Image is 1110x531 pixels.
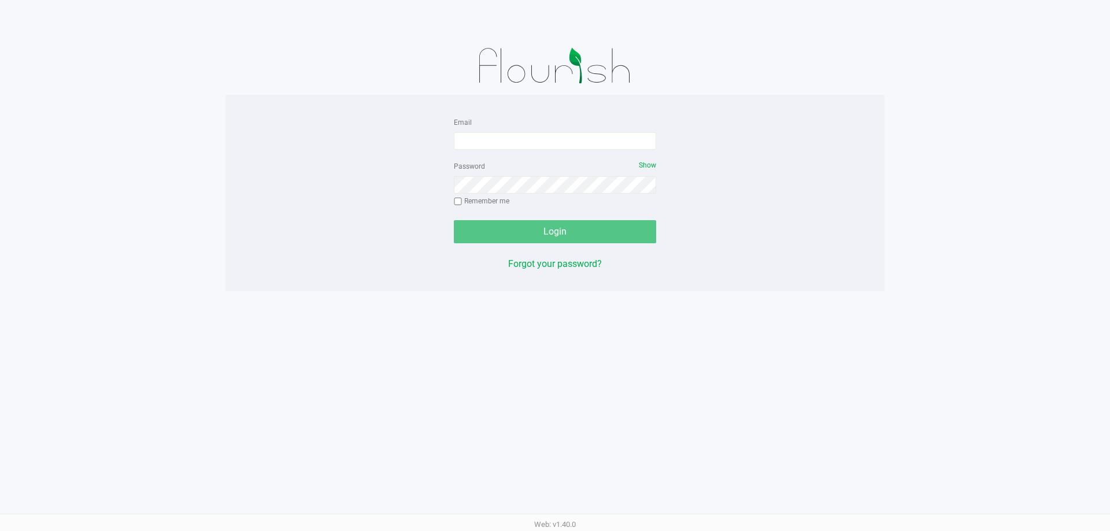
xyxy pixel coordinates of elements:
button: Forgot your password? [508,257,602,271]
label: Password [454,161,485,172]
span: Show [639,161,656,169]
label: Remember me [454,196,509,206]
input: Remember me [454,198,462,206]
label: Email [454,117,472,128]
span: Web: v1.40.0 [534,520,576,529]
